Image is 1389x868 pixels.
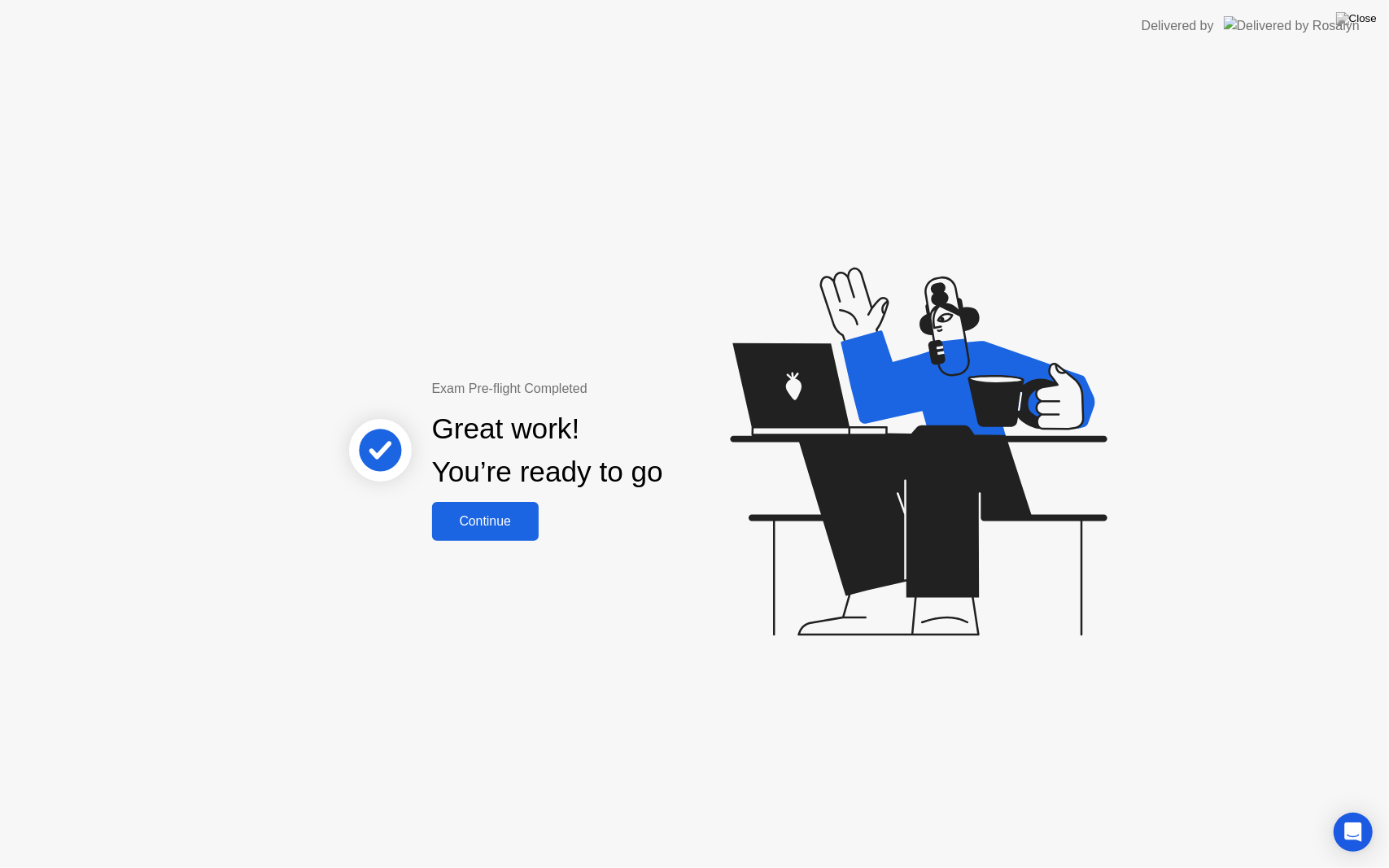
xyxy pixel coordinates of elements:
[432,502,539,541] button: Continue
[1224,16,1360,35] img: Delivered by Rosalyn
[432,408,663,494] div: Great work! You’re ready to go
[1334,813,1373,852] div: Open Intercom Messenger
[432,379,768,399] div: Exam Pre-flight Completed
[437,514,534,529] div: Continue
[1142,16,1214,36] div: Delivered by
[1336,12,1377,25] img: Close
